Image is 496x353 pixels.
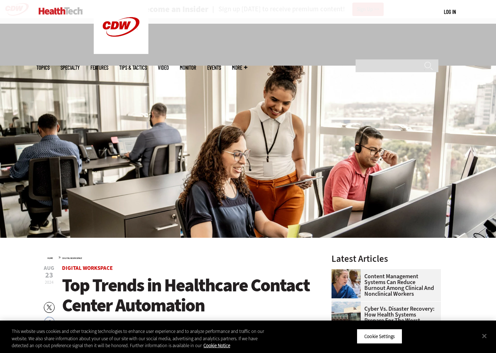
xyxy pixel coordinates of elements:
[232,65,247,70] span: More
[332,269,361,298] img: nurses talk in front of desktop computer
[476,328,492,344] button: Close
[12,328,273,349] div: This website uses cookies and other tracking technologies to enhance user experience and to analy...
[119,65,147,70] a: Tips & Tactics
[332,306,437,323] a: Cyber vs. Disaster Recovery: How Health Systems Prepare for the Worst
[47,254,312,260] div: »
[332,274,437,297] a: Content Management Systems Can Reduce Burnout Among Clinical and Nonclinical Workers
[444,8,456,16] div: User menu
[47,257,53,260] a: Home
[62,264,113,272] a: Digital Workspace
[45,279,54,285] span: 2024
[94,48,148,56] a: CDW
[62,257,82,260] a: Digital Workspace
[204,342,230,349] a: More information about your privacy
[357,329,402,344] button: Cookie Settings
[444,8,456,15] a: Log in
[36,65,50,70] span: Topics
[90,65,108,70] a: Features
[332,254,441,263] h3: Latest Articles
[44,272,54,279] span: 23
[158,65,169,70] a: Video
[39,7,83,15] img: Home
[62,273,310,317] span: Top Trends in Healthcare Contact Center Automation
[332,302,361,331] img: University of Vermont Medical Center’s main campus
[332,302,364,307] a: University of Vermont Medical Center’s main campus
[61,65,80,70] span: Specialty
[207,65,221,70] a: Events
[44,265,54,271] span: Aug
[180,65,196,70] a: MonITor
[332,269,364,275] a: nurses talk in front of desktop computer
